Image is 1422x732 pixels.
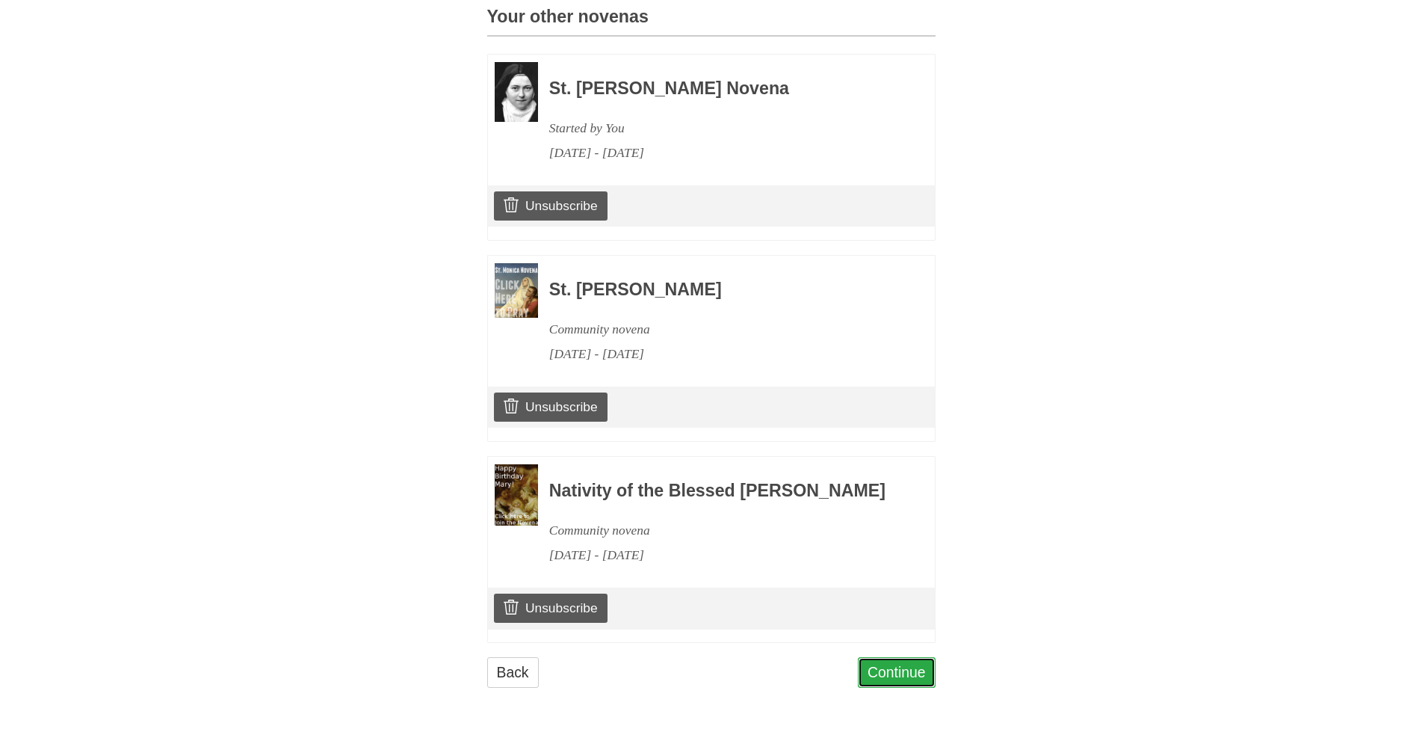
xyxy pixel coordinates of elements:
[549,116,894,141] div: Started by You
[495,62,538,122] img: Novena image
[549,518,894,543] div: Community novena
[495,464,538,526] img: Novena image
[494,191,607,220] a: Unsubscribe
[495,263,538,318] img: Novena image
[549,342,894,366] div: [DATE] - [DATE]
[494,393,607,421] a: Unsubscribe
[858,657,936,688] a: Continue
[487,657,539,688] a: Back
[487,7,936,37] h3: Your other novenas
[549,543,894,568] div: [DATE] - [DATE]
[494,594,607,622] a: Unsubscribe
[549,317,894,342] div: Community novena
[549,280,894,300] h3: St. [PERSON_NAME]
[549,482,894,501] h3: Nativity of the Blessed [PERSON_NAME]
[549,141,894,165] div: [DATE] - [DATE]
[549,79,894,99] h3: St. [PERSON_NAME] Novena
